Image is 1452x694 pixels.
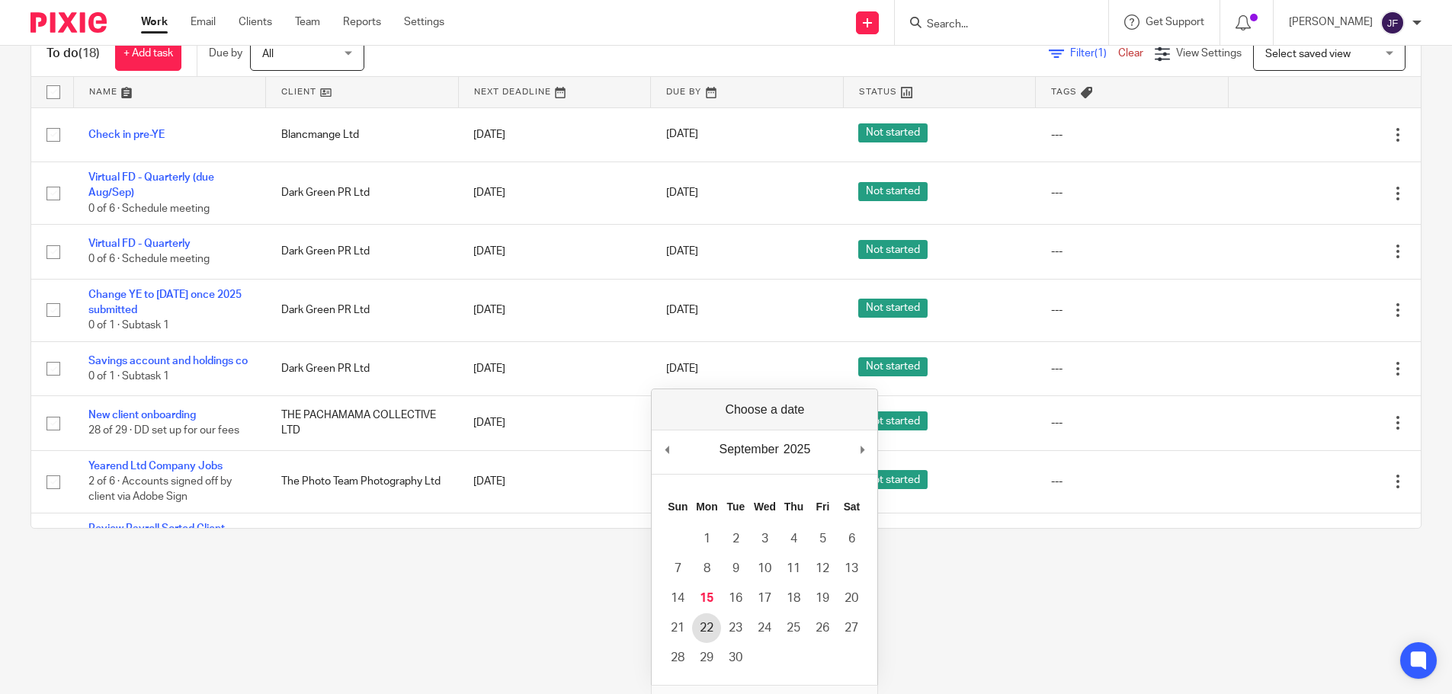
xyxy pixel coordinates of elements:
[1265,49,1351,59] span: Select saved view
[750,613,779,643] button: 24
[458,450,651,513] td: [DATE]
[692,643,721,673] button: 29
[692,613,721,643] button: 22
[458,341,651,395] td: [DATE]
[458,513,651,576] td: [DATE]
[666,246,698,257] span: [DATE]
[88,371,169,382] span: 0 of 1 · Subtask 1
[88,356,248,366] a: Savings account and holdings co
[663,613,692,643] button: 21
[858,123,928,142] span: Not started
[1380,11,1405,35] img: svg%3E
[666,363,698,374] span: [DATE]
[779,584,808,613] button: 18
[858,299,928,318] span: Not started
[844,501,861,513] abbr: Saturday
[343,14,381,30] a: Reports
[808,613,837,643] button: 26
[837,524,866,554] button: 6
[808,554,837,584] button: 12
[750,584,779,613] button: 17
[209,46,242,61] p: Due by
[696,501,717,513] abbr: Monday
[115,37,181,71] a: + Add task
[784,501,803,513] abbr: Thursday
[721,554,750,584] button: 9
[88,461,223,472] a: Yearend Ltd Company Jobs
[88,203,210,214] span: 0 of 6 · Schedule meeting
[79,47,100,59] span: (18)
[666,305,698,315] span: [DATE]
[1051,415,1213,430] div: ---
[1051,361,1213,376] div: ---
[88,410,196,421] a: New client onboarding
[262,49,274,59] span: All
[727,501,745,513] abbr: Tuesday
[692,554,721,584] button: 8
[754,501,776,513] abbr: Wednesday
[816,501,830,513] abbr: Friday
[779,524,808,554] button: 4
[266,450,459,513] td: The Photo Team Photography Ltd
[88,130,165,140] a: Check in pre-YE
[1070,48,1118,59] span: Filter
[266,225,459,279] td: Dark Green PR Ltd
[458,162,651,224] td: [DATE]
[663,643,692,673] button: 28
[858,411,928,430] span: Not started
[837,613,866,643] button: 27
[1146,17,1204,27] span: Get Support
[458,396,651,450] td: [DATE]
[404,14,444,30] a: Settings
[266,279,459,341] td: Dark Green PR Ltd
[1051,474,1213,489] div: ---
[858,182,928,201] span: Not started
[721,613,750,643] button: 23
[692,524,721,554] button: 1
[1051,127,1213,142] div: ---
[659,438,675,461] button: Previous Month
[668,501,688,513] abbr: Sunday
[779,554,808,584] button: 11
[1051,302,1213,318] div: ---
[88,523,225,549] a: Review Payroll Sorted Client Employee Summary
[30,12,107,33] img: Pixie
[925,18,1063,32] input: Search
[808,524,837,554] button: 5
[141,14,168,30] a: Work
[88,426,239,437] span: 28 of 29 · DD set up for our fees
[837,584,866,613] button: 20
[88,172,214,198] a: Virtual FD - Quarterly (due Aug/Sep)
[266,162,459,224] td: Dark Green PR Ltd
[458,225,651,279] td: [DATE]
[663,554,692,584] button: 7
[721,584,750,613] button: 16
[1051,88,1077,96] span: Tags
[1289,14,1373,30] p: [PERSON_NAME]
[716,438,780,461] div: September
[88,289,242,315] a: Change YE to [DATE] once 2025 submitted
[779,613,808,643] button: 25
[1176,48,1242,59] span: View Settings
[837,554,866,584] button: 13
[808,584,837,613] button: 19
[295,14,320,30] a: Team
[858,240,928,259] span: Not started
[239,14,272,30] a: Clients
[663,584,692,613] button: 14
[858,357,928,376] span: Not started
[88,476,232,503] span: 2 of 6 · Accounts signed off by client via Adobe Sign
[266,107,459,162] td: Blancmange Ltd
[1051,185,1213,200] div: ---
[666,187,698,198] span: [DATE]
[88,238,191,249] a: Virtual FD - Quarterly
[88,320,169,331] span: 0 of 1 · Subtask 1
[692,584,721,613] button: 15
[46,46,100,62] h1: To do
[266,396,459,450] td: THE PACHAMAMA COLLECTIVE LTD
[750,554,779,584] button: 10
[191,14,216,30] a: Email
[266,341,459,395] td: Dark Green PR Ltd
[721,524,750,554] button: 2
[858,470,928,489] span: Not started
